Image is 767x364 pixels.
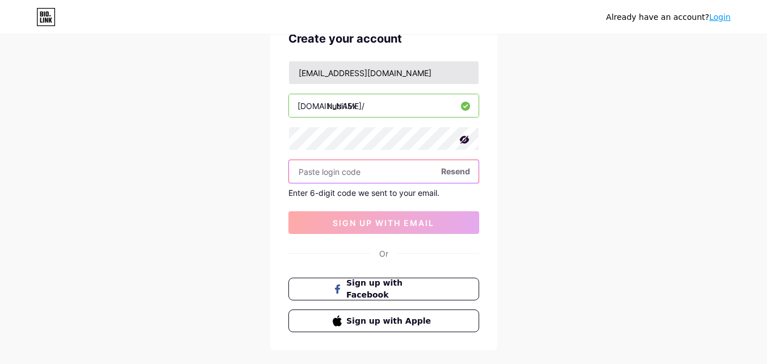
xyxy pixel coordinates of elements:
[289,94,479,117] input: username
[289,61,479,84] input: Email
[709,12,731,22] a: Login
[346,277,434,301] span: Sign up with Facebook
[288,309,479,332] button: Sign up with Apple
[288,30,479,47] div: Create your account
[346,315,434,327] span: Sign up with Apple
[441,165,470,177] span: Resend
[333,218,434,228] span: sign up with email
[606,11,731,23] div: Already have an account?
[288,211,479,234] button: sign up with email
[297,100,364,112] div: [DOMAIN_NAME]/
[379,248,388,260] div: Or
[289,160,479,183] input: Paste login code
[288,188,479,198] div: Enter 6-digit code we sent to your email.
[288,278,479,300] button: Sign up with Facebook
